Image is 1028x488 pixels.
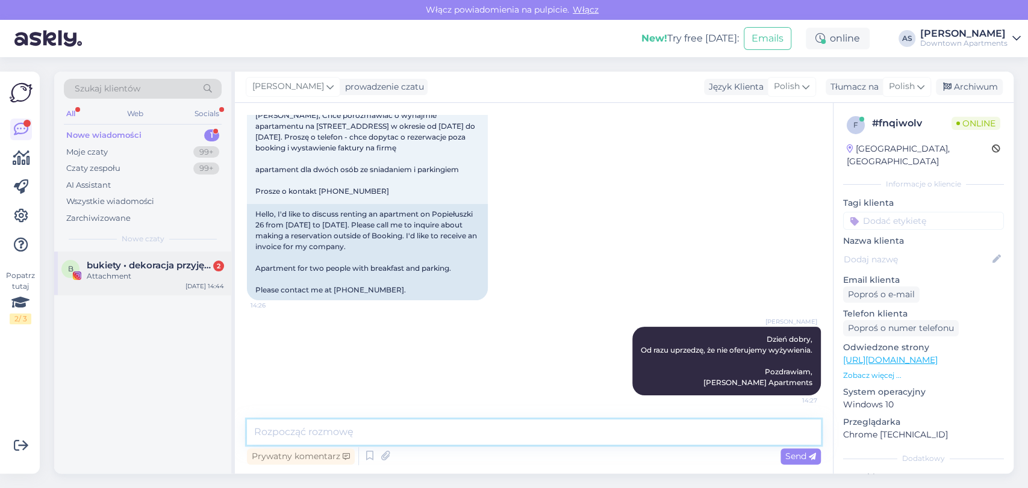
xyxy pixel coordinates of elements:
[251,301,296,310] span: 14:26
[704,81,764,93] div: Język Klienta
[889,80,915,93] span: Polish
[843,428,1004,441] p: Chrome [TECHNICAL_ID]
[66,129,142,141] div: Nowe wiadomości
[772,396,817,405] span: 14:27
[10,313,31,324] div: 2 / 3
[193,146,219,158] div: 99+
[10,270,31,324] div: Popatrz tutaj
[641,31,739,46] div: Try free [DATE]:
[843,179,1004,190] div: Informacje o kliencie
[68,264,73,273] span: b
[66,196,154,208] div: Wszystkie wiadomości
[125,106,146,122] div: Web
[826,81,879,93] div: Tłumacz na
[122,233,164,244] span: Nowe czaty
[843,386,1004,398] p: System operacyjny
[843,320,959,336] div: Poproś o numer telefonu
[872,116,952,131] div: # fnqiwolv
[66,162,120,175] div: Czaty zespołu
[744,27,791,50] button: Emails
[87,271,224,282] div: Attachment
[806,28,870,49] div: online
[843,212,1004,230] input: Dodać etykietę
[193,162,219,175] div: 99+
[952,117,1000,130] span: Online
[920,29,1008,39] div: [PERSON_NAME]
[66,146,108,158] div: Moje czaty
[847,143,992,168] div: [GEOGRAPHIC_DATA], [GEOGRAPHIC_DATA]
[252,80,324,93] span: [PERSON_NAME]
[844,253,990,266] input: Dodaj nazwę
[843,197,1004,209] p: Tagi klienta
[899,30,915,47] div: AS
[920,39,1008,48] div: Downtown Apartments
[192,106,222,122] div: Socials
[843,235,1004,247] p: Nazwa klienta
[204,129,219,141] div: 1
[843,416,1004,428] p: Przeglądarka
[87,260,212,271] span: bukiety • dekoracja przyjęć • flower boxy • balony • kraków
[774,80,800,93] span: Polish
[66,212,131,224] div: Zarchiwizowane
[340,81,424,93] div: prowadzenie czatu
[843,453,1004,464] div: Dodatkowy
[785,451,816,462] span: Send
[843,341,1004,354] p: Odwiedzone strony
[185,282,224,291] div: [DATE] 14:44
[765,317,817,326] span: [PERSON_NAME]
[213,261,224,271] div: 2
[843,471,1004,484] p: Notatki
[936,79,1003,95] div: Archiwum
[10,81,33,104] img: Askly Logo
[75,82,140,95] span: Szukaj klientów
[843,274,1004,286] p: Email klienta
[920,29,1021,48] a: [PERSON_NAME]Downtown Apartments
[843,370,1004,381] p: Zobacz więcej ...
[843,286,920,303] div: Poproś o e-mail
[843,307,1004,320] p: Telefon klienta
[66,179,111,191] div: AI Assistant
[569,4,602,15] span: Włącz
[843,398,1004,411] p: Windows 10
[641,32,667,44] b: New!
[247,448,355,465] div: Prywatny komentarz
[247,204,488,300] div: Hello, I'd like to discuss renting an apartment on Popiełuszki 26 from [DATE] to [DATE]. Please c...
[843,354,938,365] a: [URL][DOMAIN_NAME]
[853,120,858,129] span: f
[64,106,78,122] div: All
